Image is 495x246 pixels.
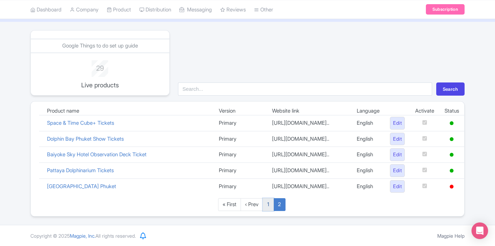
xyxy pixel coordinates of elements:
[72,80,128,90] p: Live products
[267,107,352,115] td: Website link
[390,133,405,146] a: Edit
[352,107,385,115] td: Language
[72,60,128,73] div: 29
[390,164,405,177] a: Edit
[70,233,95,239] span: Magpie, Inc.
[218,198,241,211] a: « First
[352,115,385,131] td: English
[352,162,385,178] td: English
[390,148,405,161] a: Edit
[241,198,263,211] a: ‹ Prev
[214,147,267,163] td: Primary
[263,198,274,211] a: 1
[214,115,267,131] td: Primary
[26,232,140,239] div: Copyright © 2025 All rights reserved.
[352,147,385,163] td: English
[178,82,432,96] input: Search...
[47,151,147,158] a: Baiyoke Sky Hotel Observation Deck Ticket
[267,131,352,147] td: [URL][DOMAIN_NAME]..
[214,162,267,178] td: Primary
[267,147,352,163] td: [URL][DOMAIN_NAME]..
[214,107,267,115] td: Version
[471,222,488,239] div: Open Intercom Messenger
[352,131,385,147] td: English
[47,135,124,142] a: Dolphin Bay Phuket Show Tickets
[267,115,352,131] td: [URL][DOMAIN_NAME]..
[390,180,405,193] a: Edit
[352,178,385,194] td: English
[42,107,214,115] td: Product name
[47,120,114,126] a: Space & Time Cube+ Tickets
[214,131,267,147] td: Primary
[267,162,352,178] td: [URL][DOMAIN_NAME]..
[436,82,465,96] button: Search
[437,233,465,239] a: Magpie Help
[214,178,267,194] td: Primary
[390,117,405,130] a: Edit
[410,107,439,115] td: Activate
[47,167,114,174] a: Pattaya Dolphinarium Tickets
[62,42,138,49] a: Google Things to do set up guide
[273,198,286,211] a: 2
[47,183,116,190] a: [GEOGRAPHIC_DATA] Phuket
[267,178,352,194] td: [URL][DOMAIN_NAME]..
[426,4,465,15] a: Subscription
[439,107,464,115] td: Status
